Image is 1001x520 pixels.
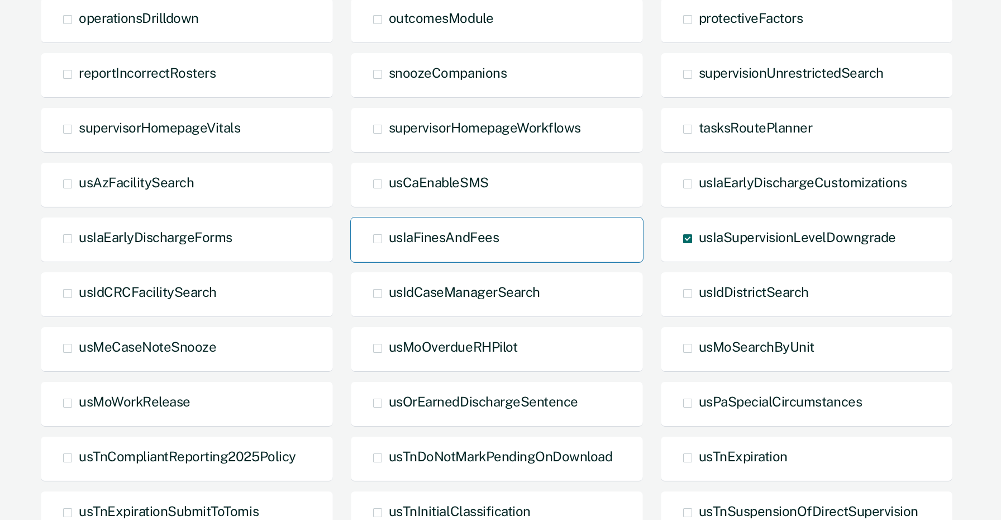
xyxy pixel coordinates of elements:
span: usIaEarlyDischargeForms [79,229,232,245]
span: reportIncorrectRosters [79,65,216,81]
span: usAzFacilitySearch [79,174,194,190]
span: usMoSearchByUnit [699,339,814,354]
span: usIdCaseManagerSearch [389,284,540,300]
span: usTnExpiration [699,448,788,464]
span: usMoOverdueRHPilot [389,339,517,354]
span: usIdCRCFacilitySearch [79,284,217,300]
span: usCaEnableSMS [389,174,489,190]
span: usOrEarnedDischargeSentence [389,394,578,409]
span: snoozeCompanions [389,65,507,81]
span: supervisorHomepageVitals [79,120,240,135]
span: usTnSuspensionOfDirectSupervision [699,503,918,519]
span: usTnExpirationSubmitToTomis [79,503,259,519]
span: protectiveFactors [699,10,803,26]
span: supervisionUnrestrictedSearch [699,65,884,81]
span: usIaSupervisionLevelDowngrade [699,229,896,245]
span: usTnCompliantReporting2025Policy [79,448,296,464]
span: usPaSpecialCircumstances [699,394,862,409]
span: usIdDistrictSearch [699,284,809,300]
span: supervisorHomepageWorkflows [389,120,581,135]
span: usIaFinesAndFees [389,229,499,245]
span: usTnInitialClassification [389,503,531,519]
span: usIaEarlyDischargeCustomizations [699,174,907,190]
span: operationsDrilldown [79,10,199,26]
span: usTnDoNotMarkPendingOnDownload [389,448,613,464]
span: usMeCaseNoteSnooze [79,339,216,354]
span: usMoWorkRelease [79,394,190,409]
span: tasksRoutePlanner [699,120,813,135]
span: outcomesModule [389,10,493,26]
